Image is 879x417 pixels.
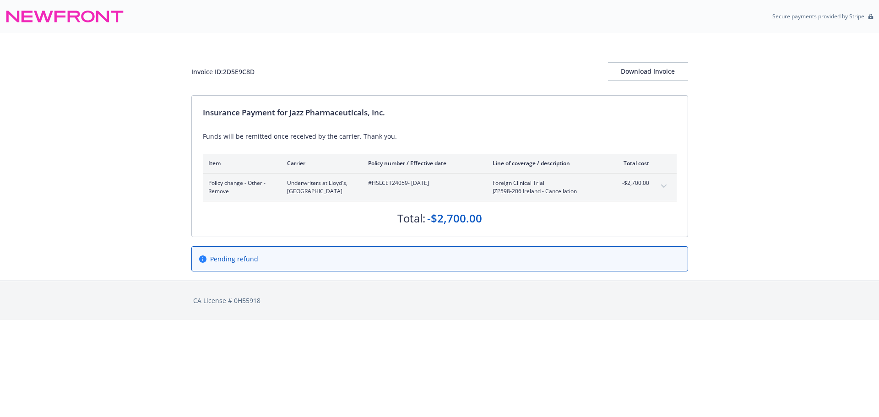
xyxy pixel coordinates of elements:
[208,159,272,167] div: Item
[193,296,686,305] div: CA License # 0H55918
[397,211,425,226] div: Total:
[493,187,600,195] span: JZP598-206 Ireland - Cancellation
[208,179,272,195] span: Policy change - Other - Remove
[368,179,478,187] span: #HSLCET24059 - [DATE]
[287,159,353,167] div: Carrier
[368,159,478,167] div: Policy number / Effective date
[287,179,353,195] span: Underwriters at Lloyd's, [GEOGRAPHIC_DATA]
[615,159,649,167] div: Total cost
[493,179,600,195] span: Foreign Clinical TrialJZP598-206 Ireland - Cancellation
[608,62,688,81] button: Download Invoice
[191,67,255,76] div: Invoice ID: 2D5E9C8D
[210,254,258,264] span: Pending refund
[657,179,671,194] button: expand content
[203,107,677,119] div: Insurance Payment for Jazz Pharmaceuticals, Inc.
[608,63,688,80] div: Download Invoice
[493,159,600,167] div: Line of coverage / description
[772,12,864,20] p: Secure payments provided by Stripe
[493,179,600,187] span: Foreign Clinical Trial
[427,211,482,226] div: -$2,700.00
[615,179,649,187] span: -$2,700.00
[203,131,677,141] div: Funds will be remitted once received by the carrier. Thank you.
[203,173,677,201] div: Policy change - Other - RemoveUnderwriters at Lloyd's, [GEOGRAPHIC_DATA]#HSLCET24059- [DATE]Forei...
